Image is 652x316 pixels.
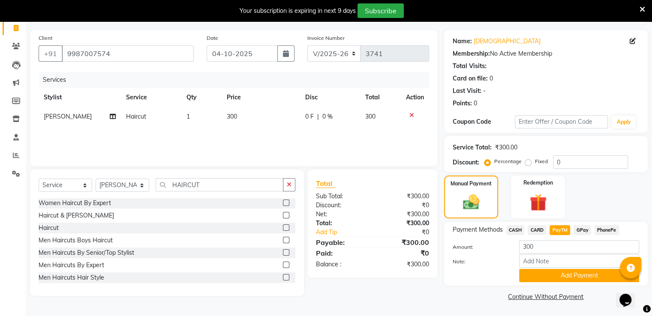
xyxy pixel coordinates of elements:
div: Discount: [309,201,373,210]
span: Haircut [126,113,146,120]
div: Men Haircuts By Expert [39,261,104,270]
div: - [483,86,486,95]
div: Haircut [39,224,59,233]
button: +91 [39,45,63,62]
th: Service [121,88,181,107]
span: Total [316,179,336,188]
img: _cash.svg [458,193,484,212]
div: ₹300.00 [373,260,436,269]
label: Note: [446,258,513,265]
a: [DEMOGRAPHIC_DATA] [474,37,541,46]
div: Men Haircuts By Senior/Top Stylist [39,248,134,257]
label: Fixed [535,158,548,165]
div: Sub Total: [309,192,373,201]
div: Discount: [453,158,479,167]
label: Date [207,34,218,42]
img: _gift.svg [524,192,552,213]
th: Total [360,88,401,107]
div: ₹300.00 [373,192,436,201]
span: GPay [574,225,591,235]
div: Women Haircut By Expert [39,199,111,208]
div: Total Visits: [453,62,487,71]
th: Disc [300,88,360,107]
div: Your subscription is expiring in next 9 days [240,6,356,15]
span: 0 % [322,112,333,121]
span: CASH [506,225,525,235]
label: Manual Payment [451,180,492,188]
span: 0 F [305,112,314,121]
button: Add Payment [519,269,639,282]
div: ₹300.00 [373,237,436,247]
span: [PERSON_NAME] [44,113,92,120]
div: Name: [453,37,472,46]
div: ₹0 [373,201,436,210]
div: Membership: [453,49,490,58]
input: Search by Name/Mobile/Email/Code [62,45,194,62]
div: Points: [453,99,472,108]
div: Card on file: [453,74,488,83]
span: 300 [365,113,376,120]
a: Add Tip [309,228,383,237]
input: Add Note [519,254,639,268]
input: Amount [519,240,639,253]
input: Search or Scan [156,178,283,191]
div: 0 [490,74,493,83]
span: 1 [186,113,190,120]
label: Invoice Number [307,34,345,42]
div: Coupon Code [453,117,515,126]
div: Payable: [309,237,373,247]
span: Payment Methods [453,225,503,234]
span: | [317,112,319,121]
div: ₹300.00 [495,143,517,152]
div: Total: [309,219,373,228]
div: Balance : [309,260,373,269]
button: Apply [611,116,636,128]
th: Action [401,88,429,107]
div: ₹300.00 [373,210,436,219]
th: Stylist [39,88,121,107]
div: Haircut & [PERSON_NAME] [39,211,114,220]
div: ₹0 [373,248,436,258]
label: Percentage [494,158,522,165]
div: Men Haircuts Boys Haircut [39,236,113,245]
div: Last Visit: [453,86,481,95]
div: ₹300.00 [373,219,436,228]
div: No Active Membership [453,49,639,58]
button: Subscribe [358,3,404,18]
span: PayTM [550,225,570,235]
div: Service Total: [453,143,492,152]
span: CARD [528,225,546,235]
div: Net: [309,210,373,219]
input: Enter Offer / Coupon Code [515,115,608,128]
div: Services [39,72,436,88]
span: 300 [227,113,237,120]
label: Redemption [523,179,553,187]
label: Client [39,34,52,42]
div: 0 [474,99,477,108]
div: ₹0 [383,228,435,237]
th: Price [222,88,300,107]
th: Qty [181,88,222,107]
label: Amount: [446,243,513,251]
iframe: chat widget [616,282,643,307]
div: Paid: [309,248,373,258]
div: Men Haircuts Hair Style [39,273,104,282]
span: PhonePe [595,225,619,235]
a: Continue Without Payment [446,292,646,301]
